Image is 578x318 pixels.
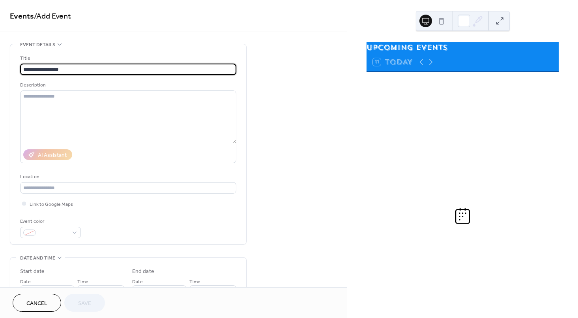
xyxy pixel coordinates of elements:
[20,267,45,276] div: Start date
[20,41,55,49] span: Event details
[10,9,34,24] a: Events
[367,42,559,53] div: Upcoming events
[132,267,154,276] div: End date
[26,299,47,308] span: Cancel
[20,254,55,262] span: Date and time
[30,200,73,209] span: Link to Google Maps
[77,278,88,286] span: Time
[20,278,31,286] span: Date
[34,9,71,24] span: / Add Event
[13,294,61,312] button: Cancel
[189,278,200,286] span: Time
[20,173,235,181] div: Location
[132,278,143,286] span: Date
[20,81,235,89] div: Description
[20,54,235,62] div: Title
[20,217,79,226] div: Event color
